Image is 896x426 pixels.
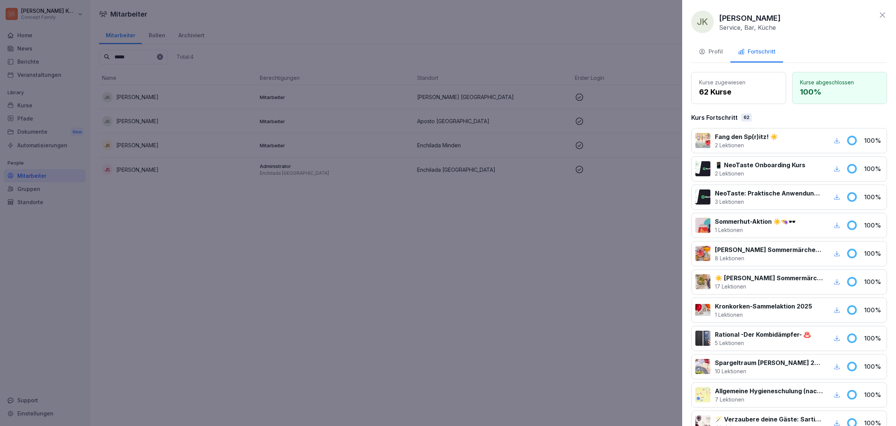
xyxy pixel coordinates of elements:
p: 2 Lektionen [715,169,805,177]
p: ☀️ [PERSON_NAME] Sommermärchen 2025 - Speisen [715,273,823,282]
p: 100 % [864,164,883,173]
p: 100 % [864,362,883,371]
p: 8 Lektionen [715,254,823,262]
p: [PERSON_NAME] Sommermärchen 2025 - Getränke [715,245,823,254]
p: 100 % [864,221,883,230]
div: Fortschritt [738,47,776,56]
p: 📱 NeoTaste Onboarding Kurs [715,160,805,169]
p: 100 % [864,192,883,202]
p: 1 Lektionen [715,311,812,319]
p: NeoTaste: Praktische Anwendung im Wilma Betrieb✨ [715,189,823,198]
p: 3 Lektionen [715,198,823,206]
p: Service, Bar, Küche [719,24,776,31]
p: 100 % [800,86,879,98]
p: 100 % [864,305,883,315]
p: Kurs Fortschritt [691,113,738,122]
p: 1 Lektionen [715,226,796,234]
button: Profil [691,42,730,63]
p: 10 Lektionen [715,367,823,375]
p: Allgemeine Hygieneschulung (nach LMHV §4) [715,386,823,395]
div: Profil [699,47,723,56]
p: Kronkorken-Sammelaktion 2025 [715,302,812,311]
p: Kurse zugewiesen [699,78,778,86]
p: 100 % [864,277,883,286]
p: 62 Kurse [699,86,778,98]
p: 100 % [864,334,883,343]
p: 100 % [864,390,883,399]
p: [PERSON_NAME] [719,12,781,24]
p: 100 % [864,136,883,145]
p: 7 Lektionen [715,395,823,403]
button: Fortschritt [730,42,783,63]
p: 5 Lektionen [715,339,811,347]
p: Spargeltraum [PERSON_NAME] 2025 💭 [715,358,823,367]
p: 2 Lektionen [715,141,778,149]
p: Rational -Der Kombidämpfer- ♨️ [715,330,811,339]
p: 100 % [864,249,883,258]
p: Sommerhut-Aktion ☀️👒🕶️ [715,217,796,226]
p: 17 Lektionen [715,282,823,290]
p: 🪄 Verzaubere deine Gäste: Sartiaktion für April bis Mai [715,415,823,424]
div: JK [691,11,714,33]
p: Kurse abgeschlossen [800,78,879,86]
div: 62 [741,113,752,122]
p: Fang den Sp(r)itz! ☀️ [715,132,778,141]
